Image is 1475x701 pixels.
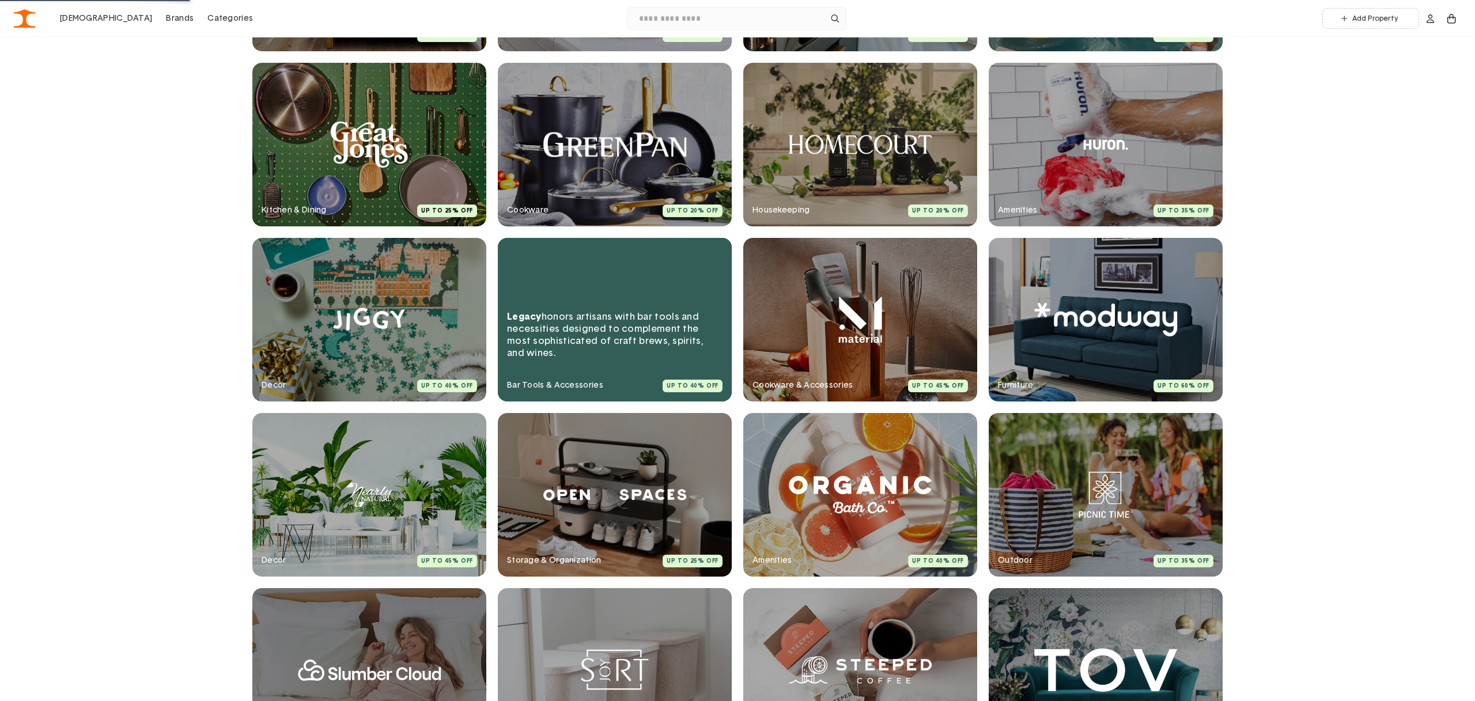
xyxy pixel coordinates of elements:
a: Categories [202,9,259,28]
img: Inhouse [14,9,36,28]
a: Brands [160,9,199,28]
a: [DEMOGRAPHIC_DATA] [54,9,158,28]
button: dropdown trigger [1421,9,1439,28]
button: Add Property [1322,8,1419,29]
